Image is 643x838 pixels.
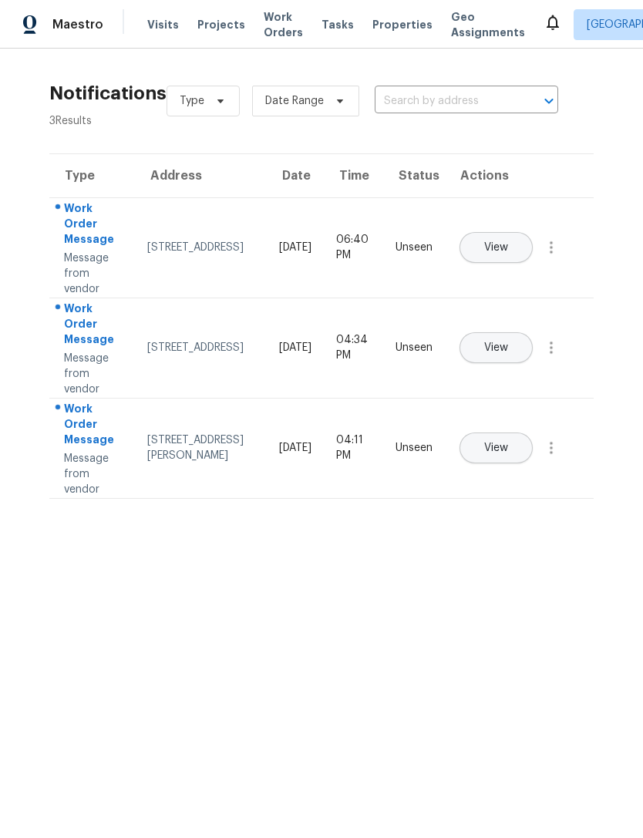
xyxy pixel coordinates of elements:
span: Tasks [321,19,354,30]
span: View [484,443,508,454]
input: Search by address [375,89,515,113]
span: Date Range [265,93,324,109]
div: Work Order Message [64,401,123,451]
div: Message from vendor [64,251,123,297]
div: Message from vendor [64,451,123,497]
span: Properties [372,17,433,32]
div: [STREET_ADDRESS] [147,340,254,355]
div: 04:34 PM [336,332,371,363]
div: 3 Results [49,113,167,129]
button: View [460,432,533,463]
th: Address [135,154,267,197]
th: Type [49,154,135,197]
div: 04:11 PM [336,432,371,463]
div: [DATE] [279,240,311,255]
span: View [484,342,508,354]
span: Type [180,93,204,109]
div: [STREET_ADDRESS] [147,240,254,255]
div: Work Order Message [64,200,123,251]
div: Unseen [396,240,433,255]
div: Unseen [396,340,433,355]
span: Geo Assignments [451,9,525,40]
th: Actions [445,154,594,197]
span: Visits [147,17,179,32]
div: [STREET_ADDRESS][PERSON_NAME] [147,432,254,463]
th: Time [324,154,383,197]
button: Open [538,90,560,112]
div: [DATE] [279,340,311,355]
span: Projects [197,17,245,32]
button: View [460,332,533,363]
div: 06:40 PM [336,232,371,263]
span: Maestro [52,17,103,32]
div: [DATE] [279,440,311,456]
div: Message from vendor [64,351,123,397]
th: Status [383,154,445,197]
span: View [484,242,508,254]
div: Work Order Message [64,301,123,351]
th: Date [267,154,324,197]
h2: Notifications [49,86,167,101]
span: Work Orders [264,9,303,40]
button: View [460,232,533,263]
div: Unseen [396,440,433,456]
